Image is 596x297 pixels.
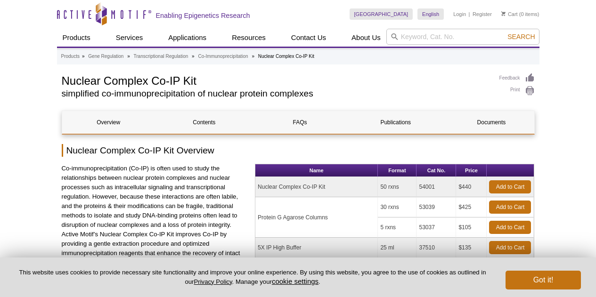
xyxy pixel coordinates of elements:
[255,238,378,258] td: 5X IP High Buffer
[416,238,456,258] td: 37510
[286,29,332,47] a: Contact Us
[416,197,456,217] td: 53039
[501,11,506,16] img: Your Cart
[62,73,490,87] h1: Nuclear Complex Co-IP Kit
[15,268,490,286] p: This website uses cookies to provide necessary site functionality and improve your online experie...
[62,144,535,157] h2: Nuclear Complex Co-IP Kit Overview
[350,8,413,20] a: [GEOGRAPHIC_DATA]
[378,177,416,197] td: 50 rxns
[506,271,581,289] button: Got it!
[62,164,248,267] p: Co-immunoprecipitation (Co-IP) is often used to study the relationships between nuclear protein c...
[253,111,346,134] a: FAQs
[378,197,416,217] td: 30 rxns
[88,52,123,61] a: Gene Regulation
[456,197,487,217] td: $425
[456,177,487,197] td: $440
[507,33,535,40] span: Search
[499,73,535,83] a: Feedback
[255,197,378,238] td: Protein G Agarose Columns
[456,164,487,177] th: Price
[158,111,251,134] a: Contents
[134,52,188,61] a: Transcriptional Regulation
[416,217,456,238] td: 53037
[473,11,492,17] a: Register
[489,201,531,214] a: Add to Cart
[62,89,490,98] h2: simplified co-immunoprecipitation of nuclear protein complexes
[489,180,531,193] a: Add to Cart
[501,11,518,17] a: Cart
[456,217,487,238] td: $105
[489,241,531,254] a: Add to Cart
[453,11,466,17] a: Login
[258,54,314,59] li: Nuclear Complex Co-IP Kit
[501,8,539,20] li: (0 items)
[252,54,254,59] li: »
[57,29,96,47] a: Products
[416,177,456,197] td: 54001
[82,54,85,59] li: »
[61,52,80,61] a: Products
[378,217,416,238] td: 5 rxns
[378,164,416,177] th: Format
[156,11,250,20] h2: Enabling Epigenetics Research
[255,177,378,197] td: Nuclear Complex Co-IP Kit
[110,29,149,47] a: Services
[469,8,470,20] li: |
[445,111,538,134] a: Documents
[456,238,487,258] td: $135
[62,111,155,134] a: Overview
[505,32,538,41] button: Search
[163,29,212,47] a: Applications
[489,221,531,234] a: Add to Cart
[378,238,416,258] td: 25 ml
[417,8,444,20] a: English
[499,86,535,96] a: Print
[272,277,318,285] button: cookie settings
[192,54,195,59] li: »
[226,29,271,47] a: Resources
[386,29,539,45] input: Keyword, Cat. No.
[416,164,456,177] th: Cat No.
[346,29,386,47] a: About Us
[255,164,378,177] th: Name
[349,111,442,134] a: Publications
[198,52,248,61] a: Co-Immunoprecipitation
[194,278,232,285] a: Privacy Policy
[127,54,130,59] li: »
